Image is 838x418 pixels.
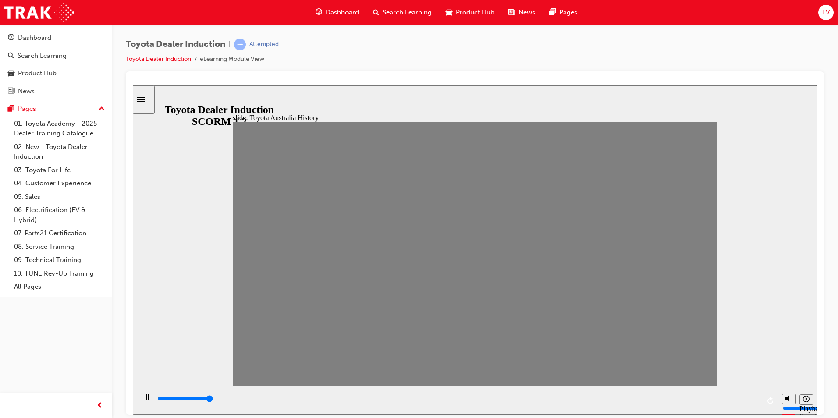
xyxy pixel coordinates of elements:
span: news-icon [508,7,515,18]
a: Dashboard [4,30,108,46]
span: | [229,39,231,50]
div: Pages [18,104,36,114]
button: Mute (Ctrl+Alt+M) [649,308,663,319]
a: 09. Technical Training [11,253,108,267]
span: search-icon [8,52,14,60]
a: 05. Sales [11,190,108,204]
button: Pages [4,101,108,117]
a: 04. Customer Experience [11,177,108,190]
span: learningRecordVerb_ATTEMPT-icon [234,39,246,50]
a: pages-iconPages [542,4,584,21]
input: slide progress [25,310,81,317]
a: guage-iconDashboard [309,4,366,21]
a: All Pages [11,280,108,294]
div: Attempted [249,40,279,49]
div: playback controls [4,301,645,329]
a: 03. Toyota For Life [11,163,108,177]
button: Pause (Ctrl+Alt+P) [4,308,19,323]
a: 01. Toyota Academy - 2025 Dealer Training Catalogue [11,117,108,140]
span: News [518,7,535,18]
span: Dashboard [326,7,359,18]
span: Toyota Dealer Induction [126,39,225,50]
a: search-iconSearch Learning [366,4,439,21]
button: Replay (Ctrl+Alt+R) [632,309,645,322]
a: 06. Electrification (EV & Hybrid) [11,203,108,227]
li: eLearning Module View [200,54,264,64]
span: Pages [559,7,577,18]
button: TV [818,5,834,20]
a: news-iconNews [501,4,542,21]
span: Product Hub [456,7,494,18]
a: car-iconProduct Hub [439,4,501,21]
div: Dashboard [18,33,51,43]
span: Search Learning [383,7,432,18]
button: Playback speed [667,309,680,319]
div: Search Learning [18,51,67,61]
span: TV [822,7,830,18]
span: prev-icon [96,400,103,411]
span: search-icon [373,7,379,18]
a: Search Learning [4,48,108,64]
img: Trak [4,3,74,22]
span: car-icon [8,70,14,78]
a: Product Hub [4,65,108,81]
div: Product Hub [18,68,57,78]
a: 07. Parts21 Certification [11,227,108,240]
a: Toyota Dealer Induction [126,55,191,63]
span: guage-icon [8,34,14,42]
span: news-icon [8,88,14,96]
span: up-icon [99,103,105,115]
input: volume [650,319,707,326]
div: Playback Speed [667,319,680,335]
a: 08. Service Training [11,240,108,254]
div: misc controls [645,301,680,329]
a: 02. New - Toyota Dealer Induction [11,140,108,163]
button: DashboardSearch LearningProduct HubNews [4,28,108,101]
span: car-icon [446,7,452,18]
a: 10. TUNE Rev-Up Training [11,267,108,280]
span: pages-icon [549,7,556,18]
span: guage-icon [316,7,322,18]
div: News [18,86,35,96]
a: News [4,83,108,99]
span: pages-icon [8,105,14,113]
